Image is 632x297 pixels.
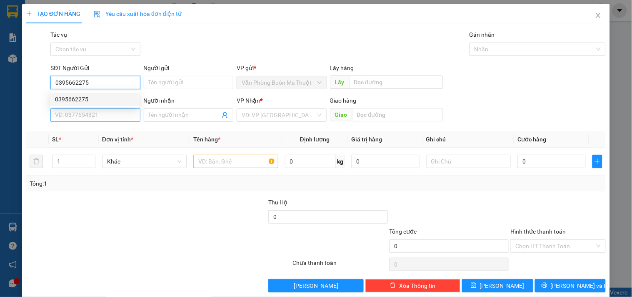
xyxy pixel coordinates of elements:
[349,76,443,89] input: Dọc đường
[592,155,602,168] button: plus
[94,10,182,17] span: Yêu cầu xuất hóa đơn điện tử
[470,31,495,38] label: Gán nhãn
[71,39,112,97] span: BƯU ĐIỆN TRẢNG BOM
[390,228,417,235] span: Tổng cước
[50,93,139,106] div: 0395662275
[71,8,91,17] span: Nhận:
[423,131,514,148] th: Ghi chú
[268,279,363,292] button: [PERSON_NAME]
[94,11,100,18] img: icon
[517,136,546,143] span: Cước hàng
[551,281,609,290] span: [PERSON_NAME] và In
[26,11,32,17] span: plus
[480,281,525,290] span: [PERSON_NAME]
[351,155,420,168] input: 0
[587,4,610,28] button: Close
[294,281,338,290] span: [PERSON_NAME]
[330,108,352,121] span: Giao
[268,199,287,206] span: Thu Hộ
[237,63,326,73] div: VP gửi
[390,282,396,289] span: delete
[30,179,245,188] div: Tổng: 1
[71,27,130,39] div: 0375691494
[542,282,547,289] span: printer
[71,43,83,52] span: DĐ:
[193,155,278,168] input: VD: Bàn, Ghế
[107,155,182,168] span: Khác
[535,279,606,292] button: printer[PERSON_NAME] và In
[365,279,460,292] button: deleteXóa Thông tin
[50,31,67,38] label: Tác vụ
[330,97,357,104] span: Giao hàng
[144,96,233,105] div: Người nhận
[55,95,134,104] div: 0395662275
[351,136,382,143] span: Giá trị hàng
[292,258,388,273] div: Chưa thanh toán
[7,7,65,37] div: Văn Phòng Buôn Ma Thuột
[237,97,260,104] span: VP Nhận
[71,7,130,27] div: DỌC ĐƯỜNG
[595,12,602,19] span: close
[426,155,511,168] input: Ghi Chú
[330,65,354,71] span: Lấy hàng
[471,282,477,289] span: save
[352,108,443,121] input: Dọc đường
[300,136,330,143] span: Định lượng
[7,8,20,17] span: Gửi:
[26,10,80,17] span: TẠO ĐƠN HÀNG
[30,155,43,168] button: delete
[336,155,345,168] span: kg
[242,76,321,89] span: Văn Phòng Buôn Ma Thuột
[102,136,133,143] span: Đơn vị tính
[330,76,349,89] span: Lấy
[193,136,220,143] span: Tên hàng
[510,228,566,235] label: Hình thức thanh toán
[399,281,435,290] span: Xóa Thông tin
[52,136,59,143] span: SL
[462,279,533,292] button: save[PERSON_NAME]
[50,63,140,73] div: SĐT Người Gửi
[7,37,65,49] div: 0933470606
[144,63,233,73] div: Người gửi
[222,112,228,118] span: user-add
[593,158,602,165] span: plus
